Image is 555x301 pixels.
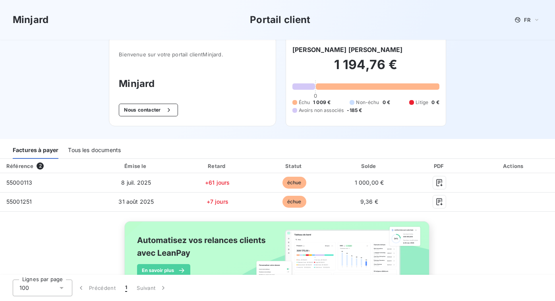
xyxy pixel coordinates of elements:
span: échue [282,196,306,208]
div: Statut [258,162,331,170]
span: 1 009 € [313,99,331,106]
span: +61 jours [205,179,230,186]
span: FR [524,17,530,23]
div: Émise le [95,162,177,170]
button: Précédent [72,280,120,296]
span: 0 € [431,99,439,106]
span: 55000113 [6,179,32,186]
span: 8 juil. 2025 [121,179,151,186]
span: 2 [37,162,44,170]
div: Solde [334,162,404,170]
div: Référence [6,163,33,169]
span: Échu [299,99,310,106]
h3: Minjard [119,77,266,91]
span: Litige [416,99,428,106]
button: Suivant [132,280,172,296]
button: Nous contacter [119,104,178,116]
span: Avoirs non associés [299,107,344,114]
h3: Portail client [250,13,310,27]
span: 0 € [383,99,390,106]
span: +7 jours [207,198,228,205]
span: 1 [125,284,127,292]
span: échue [282,177,306,189]
button: 1 [120,280,132,296]
div: Tous les documents [68,142,121,159]
span: 9,36 € [360,198,378,205]
span: 0 [314,93,317,99]
div: Retard [180,162,255,170]
span: 55001251 [6,198,32,205]
span: Bienvenue sur votre portail client Minjard . [119,51,266,58]
h3: Minjard [13,13,48,27]
h2: 1 194,76 € [292,57,439,81]
h6: [PERSON_NAME] [PERSON_NAME] [292,45,403,54]
div: Actions [474,162,553,170]
span: 100 [19,284,29,292]
span: 1 000,00 € [355,179,384,186]
span: Non-échu [356,99,379,106]
div: PDF [408,162,472,170]
span: 31 août 2025 [118,198,154,205]
span: -185 € [347,107,362,114]
div: Factures à payer [13,142,58,159]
